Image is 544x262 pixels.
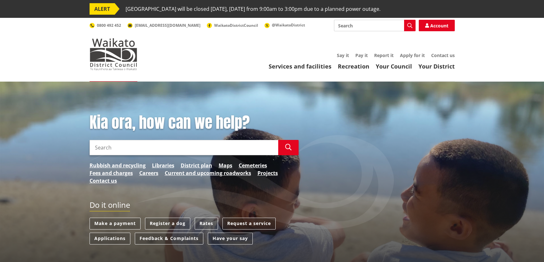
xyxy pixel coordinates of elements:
[400,52,425,58] a: Apply for it
[90,140,278,155] input: Search input
[90,3,115,15] span: ALERT
[127,23,200,28] a: [EMAIL_ADDRESS][DOMAIN_NAME]
[214,23,258,28] span: WaikatoDistrictCouncil
[418,62,455,70] a: Your District
[90,23,121,28] a: 0800 492 452
[419,20,455,31] a: Account
[139,169,158,177] a: Careers
[272,22,305,28] span: @WaikatoDistrict
[90,113,299,132] h1: Kia ora, how can we help?
[90,162,146,169] a: Rubbish and recycling
[239,162,267,169] a: Cemeteries
[181,162,212,169] a: District plan
[222,218,276,229] a: Request a service
[135,23,200,28] span: [EMAIL_ADDRESS][DOMAIN_NAME]
[97,23,121,28] span: 0800 492 452
[338,62,369,70] a: Recreation
[90,177,117,185] a: Contact us
[145,218,190,229] a: Register a dog
[355,52,368,58] a: Pay it
[431,52,455,58] a: Contact us
[376,62,412,70] a: Your Council
[374,52,394,58] a: Report it
[219,162,232,169] a: Maps
[207,23,258,28] a: WaikatoDistrictCouncil
[265,22,305,28] a: @WaikatoDistrict
[90,233,130,244] a: Applications
[90,218,141,229] a: Make a payment
[334,20,416,31] input: Search input
[135,233,203,244] a: Feedback & Complaints
[337,52,349,58] a: Say it
[90,38,137,70] img: Waikato District Council - Te Kaunihera aa Takiwaa o Waikato
[90,200,130,212] h2: Do it online
[90,169,133,177] a: Fees and charges
[269,62,331,70] a: Services and facilities
[195,218,218,229] a: Rates
[165,169,251,177] a: Current and upcoming roadworks
[152,162,174,169] a: Libraries
[208,233,253,244] a: Have your say
[126,3,381,15] span: [GEOGRAPHIC_DATA] will be closed [DATE], [DATE] from 9:00am to 3:00pm due to a planned power outage.
[257,169,278,177] a: Projects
